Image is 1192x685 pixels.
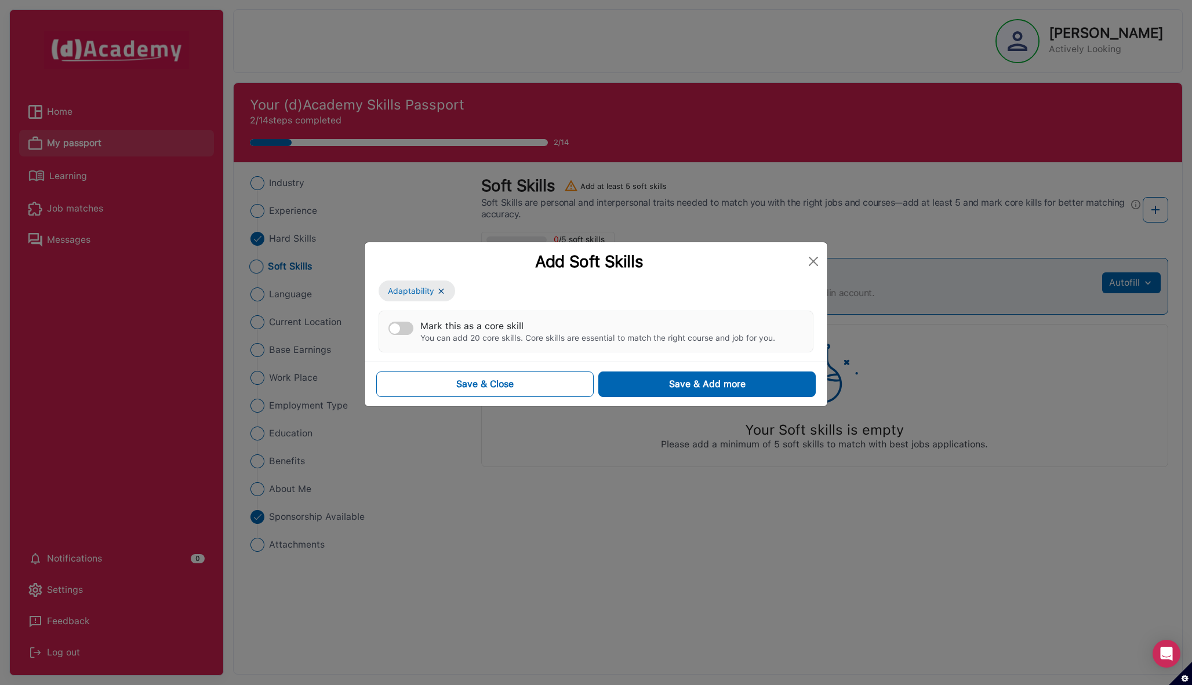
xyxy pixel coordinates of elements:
[388,322,413,335] button: Mark this as a core skillYou can add 20 core skills. Core skills are essential to match the right...
[420,320,775,331] div: Mark this as a core skill
[388,285,434,297] span: Adaptability
[804,252,823,271] button: Close
[376,371,594,397] button: Save & Close
[1169,662,1192,685] button: Set cookie preferences
[379,280,455,301] button: Adaptability
[437,286,446,296] img: ...
[374,252,804,271] div: Add Soft Skills
[598,371,816,397] button: Save & Add more
[669,377,746,391] div: Save & Add more
[1153,640,1180,668] div: Open Intercom Messenger
[456,377,514,391] div: Save & Close
[420,333,775,343] div: You can add 20 core skills. Core skills are essential to match the right course and job for you.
